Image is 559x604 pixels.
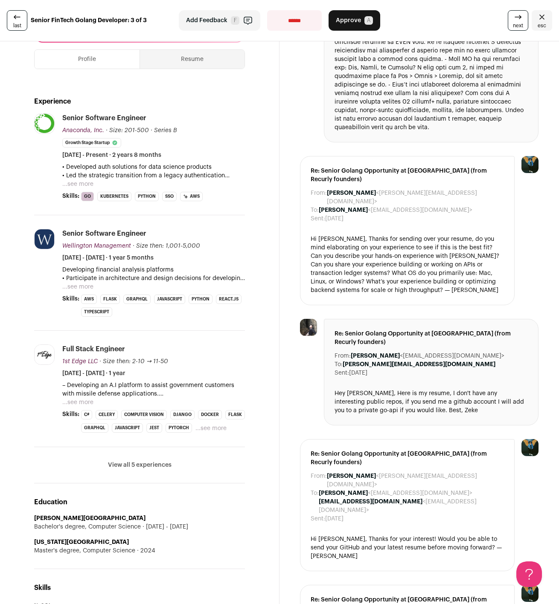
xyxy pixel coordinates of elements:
b: [PERSON_NAME] [327,473,376,479]
p: Developing financial analysis platforms [62,266,245,274]
b: [PERSON_NAME] [327,190,376,196]
span: [DATE] - Present · 2 years 8 months [62,151,161,159]
li: Docker [198,410,222,419]
span: Re: Senior Golang Opportunity at [GEOGRAPHIC_DATA] (from Recurly founders) [311,167,504,184]
li: C# [81,410,92,419]
iframe: Help Scout Beacon - Open [516,561,542,587]
div: Master's degree, Computer Science [34,546,245,555]
p: • Developed auth solutions for data science products [62,163,245,171]
span: Wellington Management [62,243,131,249]
strong: Senior FinTech Golang Developer: 3 of 3 [31,16,147,25]
dt: Sent: [335,369,349,377]
span: Anaconda, Inc. [62,127,104,133]
li: Growth Stage Startup [62,138,121,147]
div: Senior Software Engineer [62,113,146,123]
dt: Sent: [311,514,325,523]
button: ...see more [195,424,227,433]
span: Approve [336,16,361,25]
dd: [DATE] [349,369,367,377]
h2: Skills [34,583,245,593]
span: esc [538,22,546,29]
dd: [DATE] [325,514,344,523]
dd: <[EMAIL_ADDRESS][DOMAIN_NAME]> [319,206,472,214]
span: [DATE] - [DATE] [141,523,188,531]
strong: [US_STATE][GEOGRAPHIC_DATA] [34,539,129,545]
b: [EMAIL_ADDRESS][DOMAIN_NAME] [319,499,422,505]
span: Series B [154,127,177,133]
h2: Experience [34,96,245,107]
dd: <[EMAIL_ADDRESS][DOMAIN_NAME]> <[EMAIL_ADDRESS][DOMAIN_NAME]> [319,489,504,514]
dt: From: [335,352,351,360]
img: 12031951-medium_jpg [521,439,539,456]
li: PyTorch [166,423,192,433]
span: 2024 [135,546,155,555]
div: Hi [PERSON_NAME], Thanks for your interest! Would you be able to send your GitHub and your latest... [311,535,504,561]
button: ...see more [62,398,93,407]
span: A [364,16,373,25]
dd: <[EMAIL_ADDRESS][DOMAIN_NAME]> [351,352,504,360]
dd: <[PERSON_NAME][EMAIL_ADDRESS][DOMAIN_NAME]> [327,189,504,206]
dt: From: [311,189,327,206]
span: Add Feedback [186,16,227,25]
dt: To: [311,489,319,514]
span: [DATE] - [DATE] · 1 year [62,369,125,378]
a: Close [532,10,552,31]
li: Computer Vision [121,410,167,419]
li: Jest [146,423,162,433]
img: 99d584900f9241a2a67fd4ccdc4ed0d64bc2eb6e62c827dcd69c54b4db3d36aa.png [35,114,54,133]
li: Flask [100,295,120,304]
p: • Led the strategic transition from a legacy authentication system to a contemporary cloud-based ... [62,171,245,180]
b: [PERSON_NAME][EMAIL_ADDRESS][DOMAIN_NAME] [343,361,495,367]
span: 1st Edge LLC [62,358,98,364]
b: [PERSON_NAME] [319,490,368,496]
li: Python [135,192,159,201]
span: Skills: [62,410,79,419]
button: Approve A [329,10,380,31]
li: JavaScript [154,295,185,304]
strong: [PERSON_NAME][GEOGRAPHIC_DATA] [34,515,146,521]
button: View all 5 experiences [108,461,172,469]
li: GraphQL [123,295,151,304]
a: last [7,10,27,31]
p: • Participate in architecture and design decisions for developing full-stack financial analysis p... [62,274,245,283]
h2: Education [34,497,245,507]
span: Skills: [62,192,79,200]
dt: To: [335,360,343,369]
div: Hey [PERSON_NAME], Here is my resume, I don't have any interesting public repos, if you send me a... [335,389,528,415]
div: Senior Software Engineer [62,229,146,238]
img: 0b8f8a3e8808d3ea41cf9a56f0c49f6bb23b659193467ca21aea153b96f7110e.jpg [35,345,54,364]
span: next [513,22,523,29]
span: last [13,22,21,29]
li: Celery [96,410,118,419]
li: Flask [225,410,245,419]
b: [PERSON_NAME] [351,353,400,359]
li: React.js [216,295,242,304]
li: Django [170,410,195,419]
button: ...see more [62,180,93,188]
span: · Size then: 1,001-5,000 [133,243,200,249]
li: AWS [180,192,203,201]
button: Profile [35,50,140,69]
span: Re: Senior Golang Opportunity at [GEOGRAPHIC_DATA] (from Recurly founders) [311,450,504,467]
li: Kubernetes [97,192,131,201]
b: [PERSON_NAME] [319,207,368,213]
dt: From: [311,472,327,489]
div: Hi [PERSON_NAME], Thanks for sending over your resume, do you mind elaborating on your experience... [311,235,504,295]
a: next [508,10,528,31]
li: SSO [162,192,177,201]
button: ...see more [62,283,93,291]
div: Full Stack Engineer [62,344,125,354]
dd: <[PERSON_NAME][EMAIL_ADDRESS][DOMAIN_NAME]> [327,472,504,489]
button: Add Feedback F [179,10,260,31]
dt: Sent: [311,214,325,223]
li: AWS [81,295,97,304]
span: Re: Senior Golang Opportunity at [GEOGRAPHIC_DATA] (from Recurly founders) [335,329,528,347]
li: Go [81,192,94,201]
li: TypeScript [81,307,112,317]
img: 12031951-medium_jpg [521,156,539,173]
dt: To: [311,206,319,214]
dd: [DATE] [325,214,344,223]
img: f3a27e6a97cffdd4f26f968f96b7e0f8aec9710de64fcbc6fa9ac6c0e3c89d4a.jpg [300,319,317,336]
div: Bachelor's degree, Computer Science [34,523,245,531]
span: · Size then: 2-10 → 11-50 [99,358,168,364]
